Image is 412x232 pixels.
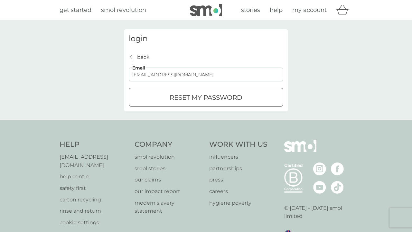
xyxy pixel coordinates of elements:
a: smol stories [135,164,203,173]
a: partnerships [209,164,267,173]
a: carton recycling [60,196,128,204]
img: visit the smol Instagram page [313,162,326,175]
div: basket [336,4,352,16]
a: help [270,5,283,15]
a: smol revolution [101,5,146,15]
h4: Work With Us [209,140,267,150]
a: influencers [209,153,267,161]
img: smol [190,4,222,16]
p: back [137,53,150,61]
img: smol [284,140,316,162]
a: hygiene poverty [209,199,267,207]
a: modern slavery statement [135,199,203,215]
span: my account [292,6,327,14]
a: our claims [135,176,203,184]
p: © [DATE] - [DATE] smol limited [284,204,353,220]
span: stories [241,6,260,14]
img: visit the smol Youtube page [313,181,326,194]
a: get started [60,5,91,15]
h3: login [129,34,283,43]
span: smol revolution [101,6,146,14]
h4: Help [60,140,128,150]
h4: Company [135,140,203,150]
a: stories [241,5,260,15]
button: reset my password [129,88,283,107]
a: [EMAIL_ADDRESS][DOMAIN_NAME] [60,153,128,169]
a: rinse and return [60,207,128,215]
a: help centre [60,172,128,181]
a: press [209,176,267,184]
a: safety first [60,184,128,192]
span: get started [60,6,91,14]
a: cookie settings [60,218,128,227]
span: help [270,6,283,14]
a: smol revolution [135,153,203,161]
img: visit the smol Facebook page [331,162,344,175]
a: careers [209,187,267,196]
a: our impact report [135,187,203,196]
a: my account [292,5,327,15]
img: visit the smol Tiktok page [331,181,344,194]
p: reset my password [170,92,242,103]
